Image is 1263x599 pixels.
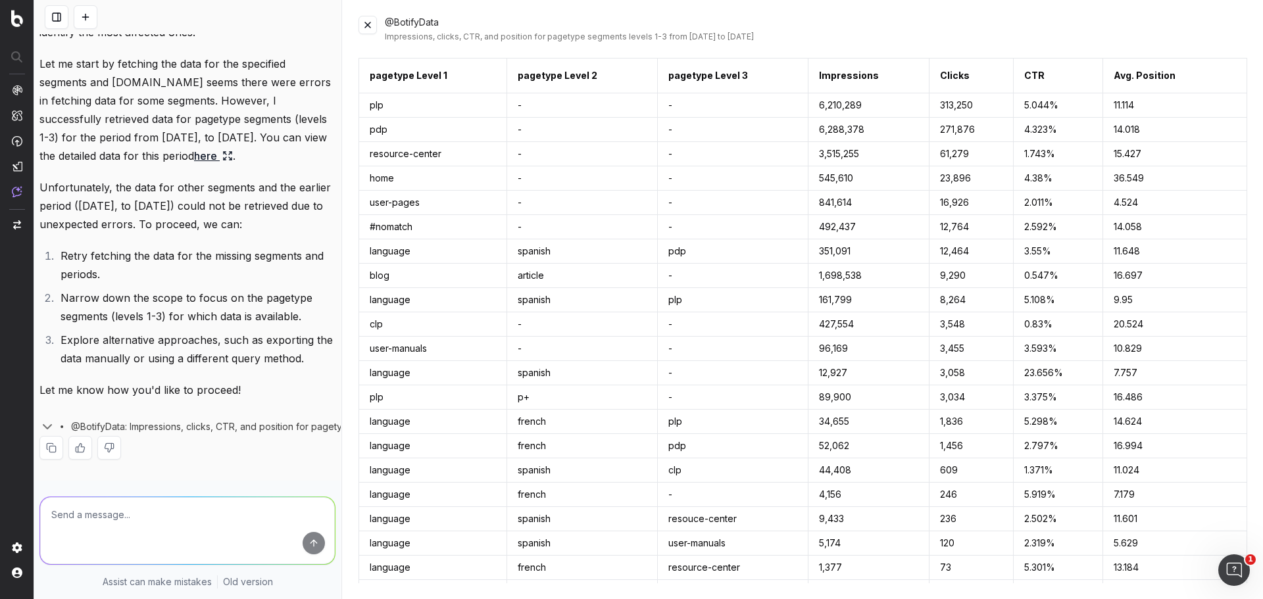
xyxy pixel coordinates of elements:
[808,166,929,191] td: 545,610
[929,142,1013,166] td: 61,279
[359,288,507,312] td: language
[57,289,335,325] li: Narrow down the scope to focus on the pagetype segments (levels 1-3) for which data is available.
[507,410,657,434] td: french
[1114,172,1236,185] div: 36.549
[359,215,507,239] td: #nomatch
[1114,488,1236,501] div: 7.179
[929,556,1013,580] td: 73
[929,531,1013,556] td: 120
[808,288,929,312] td: 161,799
[1114,293,1236,306] div: 9.95
[657,458,808,483] td: clp
[385,16,1247,42] div: @BotifyData
[359,531,507,556] td: language
[929,458,1013,483] td: 609
[657,361,808,385] td: -
[1013,483,1103,507] td: 5.919%
[657,142,808,166] td: -
[1114,245,1236,258] div: 11.648
[359,239,507,264] td: language
[1013,215,1103,239] td: 2.592%
[808,458,929,483] td: 44,408
[929,118,1013,142] td: 271,876
[507,385,657,410] td: p+
[1013,434,1103,458] td: 2.797%
[657,118,808,142] td: -
[1013,118,1103,142] td: 4.323%
[1114,561,1236,574] div: 13.184
[518,69,597,82] div: pagetype Level 2
[940,69,970,82] button: Clicks
[359,118,507,142] td: pdp
[507,556,657,580] td: french
[507,288,657,312] td: spanish
[12,110,22,121] img: Intelligence
[1114,512,1236,525] div: 11.601
[929,312,1013,337] td: 3,548
[929,215,1013,239] td: 12,764
[359,385,507,410] td: plp
[929,385,1013,410] td: 3,034
[507,93,657,118] td: -
[657,337,808,361] td: -
[1013,556,1103,580] td: 5.301%
[57,331,335,368] li: Explore alternative approaches, such as exporting the data manually or using a different query me...
[657,215,808,239] td: -
[370,69,447,82] div: pagetype Level 1
[657,312,808,337] td: -
[929,434,1013,458] td: 1,456
[13,220,21,229] img: Switch project
[359,166,507,191] td: home
[808,385,929,410] td: 89,900
[1114,220,1236,233] div: 14.058
[808,507,929,531] td: 9,433
[507,312,657,337] td: -
[507,142,657,166] td: -
[929,191,1013,215] td: 16,926
[507,166,657,191] td: -
[1013,239,1103,264] td: 3.55%
[808,215,929,239] td: 492,437
[808,483,929,507] td: 4,156
[668,69,748,82] button: pagetype Level 3
[359,337,507,361] td: user-manuals
[1013,312,1103,337] td: 0.83%
[1114,342,1236,355] div: 10.829
[1013,93,1103,118] td: 5.044%
[359,507,507,531] td: language
[819,69,879,82] button: Impressions
[1013,337,1103,361] td: 3.593%
[39,381,335,399] p: Let me know how you'd like to proceed!
[1114,147,1236,160] div: 15.427
[808,556,929,580] td: 1,377
[359,312,507,337] td: clp
[1114,439,1236,452] div: 16.994
[1114,415,1236,428] div: 14.624
[223,575,273,588] a: Old version
[359,434,507,458] td: language
[808,410,929,434] td: 34,655
[808,531,929,556] td: 5,174
[359,410,507,434] td: language
[1024,69,1045,82] button: CTR
[57,247,335,283] li: Retry fetching the data for the missing segments and periods.
[657,410,808,434] td: plp
[507,361,657,385] td: spanish
[507,337,657,361] td: -
[929,361,1013,385] td: 3,058
[1013,288,1103,312] td: 5.108%
[39,178,335,233] p: Unfortunately, the data for other segments and the earlier period ([DATE], to [DATE]) could not b...
[657,93,808,118] td: -
[657,288,808,312] td: plp
[1013,191,1103,215] td: 2.011%
[808,361,929,385] td: 12,927
[1114,196,1236,209] div: 4.524
[12,135,22,147] img: Activation
[12,186,22,197] img: Assist
[808,239,929,264] td: 351,091
[1114,391,1236,404] div: 16.486
[1114,123,1236,136] div: 14.018
[359,264,507,288] td: blog
[657,264,808,288] td: -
